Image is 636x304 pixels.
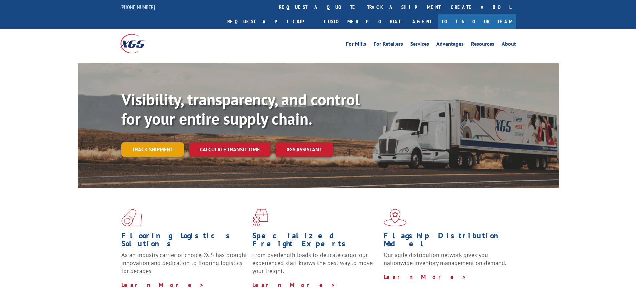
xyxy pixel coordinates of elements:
[121,142,184,157] a: Track shipment
[384,232,510,251] h1: Flagship Distribution Model
[121,232,247,251] h1: Flooring Logistics Solutions
[121,281,204,289] a: Learn More >
[374,41,403,49] a: For Retailers
[384,251,506,267] span: Our agile distribution network gives you nationwide inventory management on demand.
[384,273,467,281] a: Learn More >
[436,41,464,49] a: Advantages
[252,232,379,251] h1: Specialized Freight Experts
[384,209,407,226] img: xgs-icon-flagship-distribution-model-red
[406,14,438,29] a: Agent
[121,89,360,129] b: Visibility, transparency, and control for your entire supply chain.
[346,41,366,49] a: For Mills
[120,4,155,10] a: [PHONE_NUMBER]
[276,142,333,157] a: XGS ASSISTANT
[222,14,319,29] a: Request a pickup
[252,251,379,281] p: From overlength loads to delicate cargo, our experienced staff knows the best way to move your fr...
[121,251,247,275] span: As an industry carrier of choice, XGS has brought innovation and dedication to flooring logistics...
[438,14,516,29] a: Join Our Team
[252,281,336,289] a: Learn More >
[319,14,406,29] a: Customer Portal
[189,142,270,157] a: Calculate transit time
[471,41,494,49] a: Resources
[410,41,429,49] a: Services
[121,209,142,226] img: xgs-icon-total-supply-chain-intelligence-red
[252,209,268,226] img: xgs-icon-focused-on-flooring-red
[502,41,516,49] a: About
